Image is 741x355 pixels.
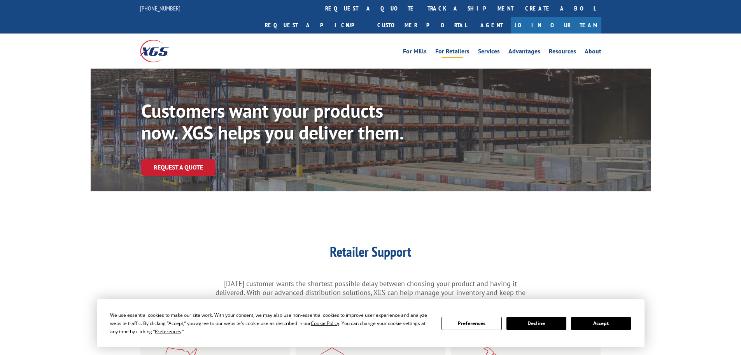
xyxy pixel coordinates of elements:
[140,4,180,12] a: [PHONE_NUMBER]
[549,48,576,57] a: Resources
[259,17,371,34] a: Request a pickup
[403,48,427,57] a: For Mills
[215,245,526,263] h1: Retailer Support
[473,17,511,34] a: Agent
[215,279,526,307] p: [DATE] customer wants the shortest possible delay between choosing your product and having it del...
[571,317,631,330] button: Accept
[141,100,420,143] p: Customers want your products now. XGS helps you deliver them.
[478,48,500,57] a: Services
[435,48,469,57] a: For Retailers
[311,320,339,327] span: Cookie Policy
[511,17,601,34] a: Join Our Team
[506,317,566,330] button: Decline
[585,48,601,57] a: About
[97,299,645,347] div: Cookie Consent Prompt
[508,48,540,57] a: Advantages
[110,311,432,336] div: We use essential cookies to make our site work. With your consent, we may also use non-essential ...
[371,17,473,34] a: Customer Portal
[141,159,215,176] a: Request a Quote
[155,328,181,335] span: Preferences
[441,317,501,330] button: Preferences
